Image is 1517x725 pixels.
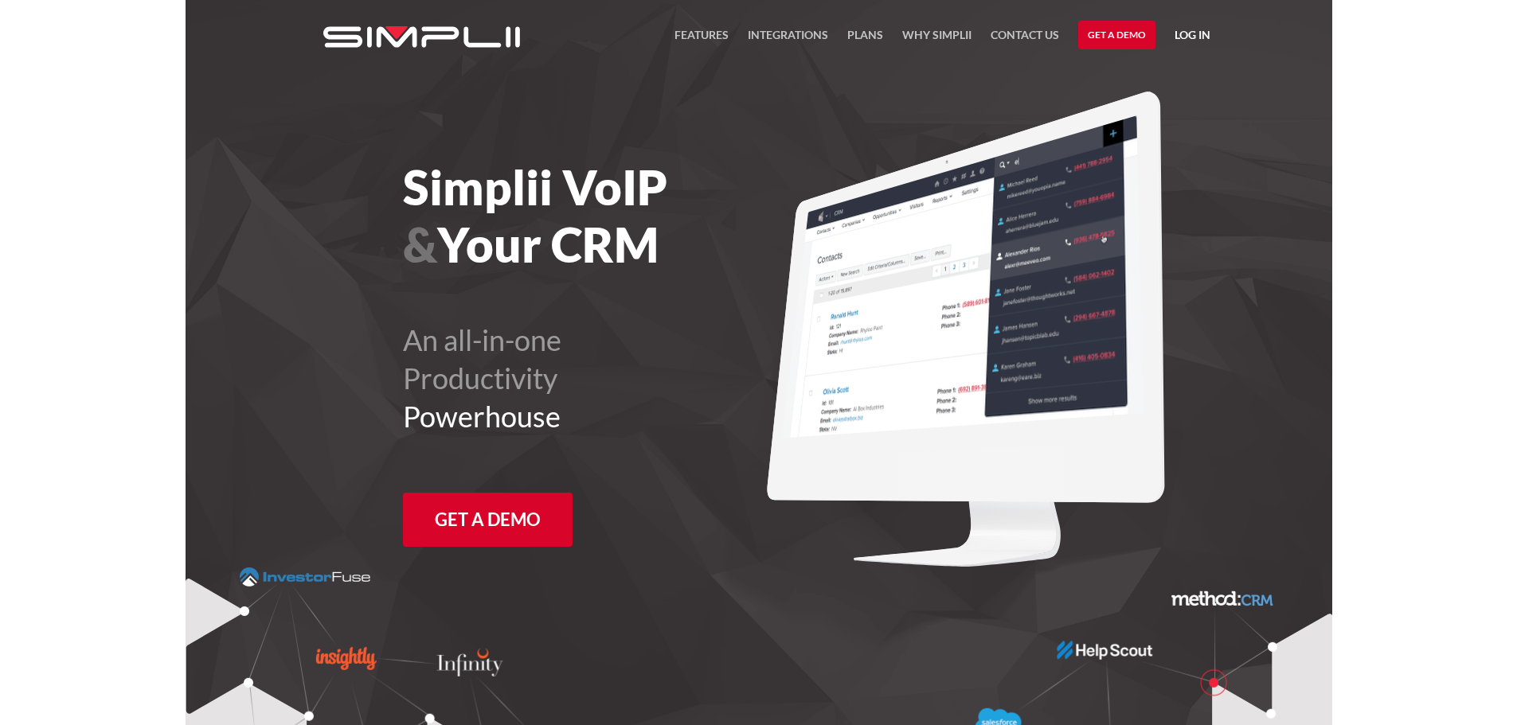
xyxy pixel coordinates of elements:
[847,25,883,54] a: Plans
[403,216,437,273] span: &
[1175,25,1210,49] a: Log in
[902,25,972,54] a: Why Simplii
[403,321,846,435] h2: An all-in-one Productivity
[1078,21,1155,49] a: Get a Demo
[674,25,729,54] a: FEATURES
[323,26,520,48] img: Simplii
[991,25,1059,54] a: Contact US
[403,399,561,434] span: Powerhouse
[748,25,828,54] a: Integrations
[403,158,846,273] h1: Simplii VoIP Your CRM
[403,493,573,547] a: Get a Demo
